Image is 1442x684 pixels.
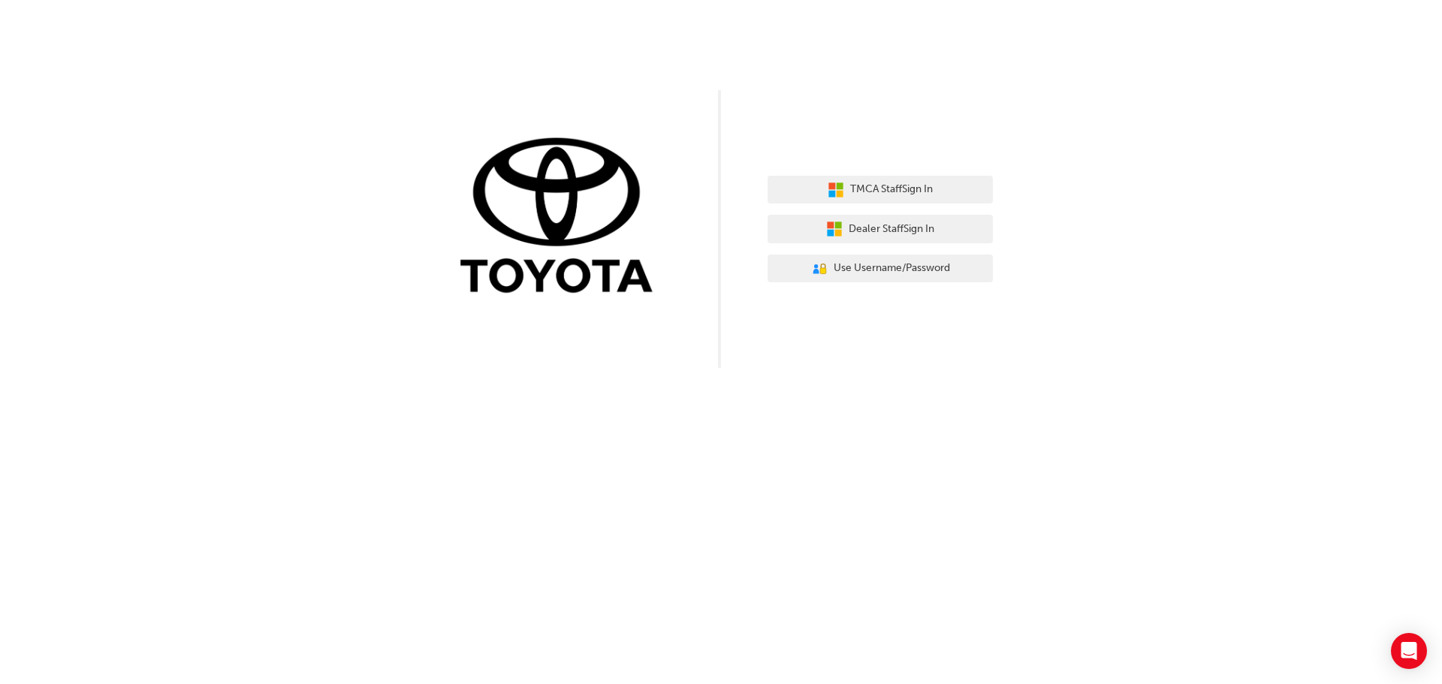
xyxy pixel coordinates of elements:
span: Dealer Staff Sign In [849,221,934,238]
img: Trak [449,134,674,300]
div: Open Intercom Messenger [1391,633,1427,669]
button: Dealer StaffSign In [768,215,993,243]
button: TMCA StaffSign In [768,176,993,204]
span: TMCA Staff Sign In [850,181,933,198]
button: Use Username/Password [768,255,993,283]
span: Use Username/Password [834,260,950,277]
